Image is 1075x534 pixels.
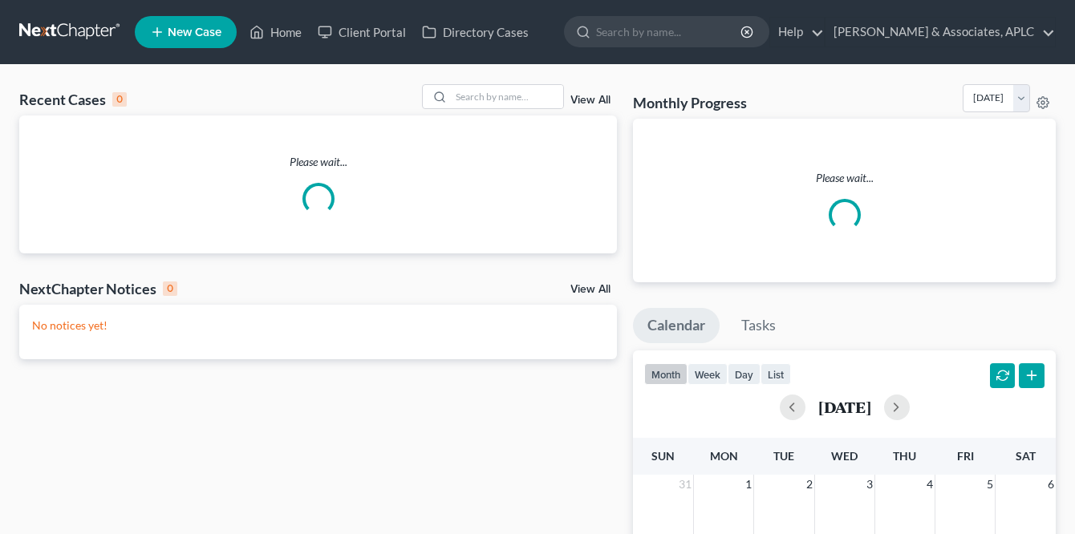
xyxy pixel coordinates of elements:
[168,26,221,38] span: New Case
[831,449,858,463] span: Wed
[646,170,1043,186] p: Please wait...
[773,449,794,463] span: Tue
[677,475,693,494] span: 31
[744,475,753,494] span: 1
[728,363,761,385] button: day
[826,18,1055,47] a: [PERSON_NAME] & Associates, APLC
[112,92,127,107] div: 0
[19,90,127,109] div: Recent Cases
[865,475,874,494] span: 3
[893,449,916,463] span: Thu
[414,18,537,47] a: Directory Cases
[570,95,611,106] a: View All
[818,398,871,415] h2: [DATE]
[1046,475,1056,494] span: 6
[570,284,611,295] a: View All
[651,449,675,463] span: Sun
[957,449,974,463] span: Fri
[770,18,824,47] a: Help
[710,449,738,463] span: Mon
[761,363,791,385] button: list
[163,281,177,296] div: 0
[688,363,728,385] button: week
[644,363,688,385] button: month
[1016,449,1036,463] span: Sat
[19,279,177,298] div: NextChapter Notices
[241,18,310,47] a: Home
[925,475,935,494] span: 4
[32,318,604,334] p: No notices yet!
[985,475,995,494] span: 5
[19,154,617,170] p: Please wait...
[596,17,743,47] input: Search by name...
[451,85,563,108] input: Search by name...
[727,308,790,343] a: Tasks
[633,308,720,343] a: Calendar
[310,18,414,47] a: Client Portal
[633,93,747,112] h3: Monthly Progress
[805,475,814,494] span: 2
